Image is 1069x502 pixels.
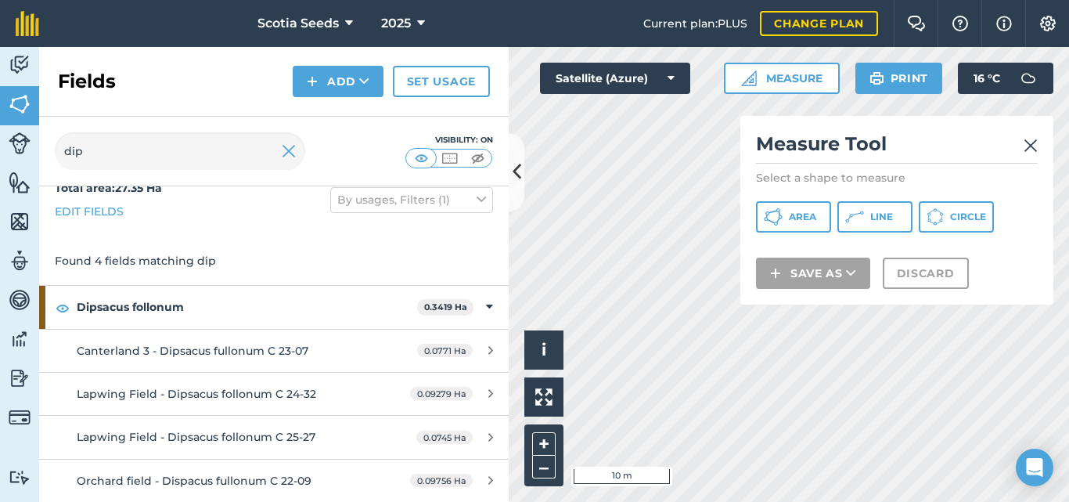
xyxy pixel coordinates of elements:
[1038,16,1057,31] img: A cog icon
[883,258,969,289] button: Discard
[39,286,509,328] div: Dipsacus follonum0.3419 Ha
[330,187,493,212] button: By usages, Filters (1)
[756,170,1038,186] p: Select a shape to measure
[907,16,926,31] img: Two speech bubbles overlapping with the left bubble in the forefront
[756,132,1038,164] h2: Measure Tool
[724,63,840,94] button: Measure
[77,286,417,328] strong: Dipsacus follonum
[77,430,315,444] span: Lapwing Field - Dipsacus follonum C 25-27
[58,69,116,94] h2: Fields
[950,211,986,223] span: Circle
[9,210,31,233] img: svg+xml;base64,PHN2ZyB4bWxucz0iaHR0cDovL3d3dy53My5vcmcvMjAwMC9zdmciIHdpZHRoPSI1NiIgaGVpZ2h0PSI2MC...
[870,211,893,223] span: Line
[540,63,690,94] button: Satellite (Azure)
[919,201,994,233] button: Circle
[643,15,747,32] span: Current plan : PLUS
[855,63,943,94] button: Print
[869,69,884,88] img: svg+xml;base64,PHN2ZyB4bWxucz0iaHR0cDovL3d3dy53My5vcmcvMjAwMC9zdmciIHdpZHRoPSIxOSIgaGVpZ2h0PSIyNC...
[532,456,556,479] button: –
[9,470,31,485] img: svg+xml;base64,PD94bWwgdmVyc2lvbj0iMS4wIiBlbmNvZGluZz0idXRmLTgiPz4KPCEtLSBHZW5lcmF0b3I6IEFkb2JlIE...
[958,63,1053,94] button: 16 °C
[393,66,490,97] a: Set usage
[9,327,31,351] img: svg+xml;base64,PD94bWwgdmVyc2lvbj0iMS4wIiBlbmNvZGluZz0idXRmLTgiPz4KPCEtLSBHZW5lcmF0b3I6IEFkb2JlIE...
[770,264,781,283] img: svg+xml;base64,PHN2ZyB4bWxucz0iaHR0cDovL3d3dy53My5vcmcvMjAwMC9zdmciIHdpZHRoPSIxNCIgaGVpZ2h0PSIyNC...
[56,298,70,317] img: svg+xml;base64,PHN2ZyB4bWxucz0iaHR0cDovL3d3dy53My5vcmcvMjAwMC9zdmciIHdpZHRoPSIxOCIgaGVpZ2h0PSIyNC...
[307,72,318,91] img: svg+xml;base64,PHN2ZyB4bWxucz0iaHR0cDovL3d3dy53My5vcmcvMjAwMC9zdmciIHdpZHRoPSIxNCIgaGVpZ2h0PSIyNC...
[55,203,124,220] a: Edit fields
[381,14,411,33] span: 2025
[9,53,31,77] img: svg+xml;base64,PD94bWwgdmVyc2lvbj0iMS4wIiBlbmNvZGluZz0idXRmLTgiPz4KPCEtLSBHZW5lcmF0b3I6IEFkb2JlIE...
[39,330,509,372] a: Canterland 3 - Dipsacus fullonum C 23-070.0771 Ha
[741,70,757,86] img: Ruler icon
[55,132,305,170] input: Search
[293,66,383,97] button: Add
[756,258,870,289] button: Save as
[417,344,473,357] span: 0.0771 Ha
[282,142,296,161] img: svg+xml;base64,PHN2ZyB4bWxucz0iaHR0cDovL3d3dy53My5vcmcvMjAwMC9zdmciIHdpZHRoPSIyMiIgaGVpZ2h0PSIzMC...
[16,11,39,36] img: fieldmargin Logo
[1024,136,1038,155] img: svg+xml;base64,PHN2ZyB4bWxucz0iaHR0cDovL3d3dy53My5vcmcvMjAwMC9zdmciIHdpZHRoPSIyMiIgaGVpZ2h0PSIzMC...
[77,474,311,488] span: Orchard field - Dispacus fullonum C 22-09
[535,388,552,406] img: Four arrows, one pointing top left, one top right, one bottom right and the last bottom left
[410,474,473,487] span: 0.09756 Ha
[9,288,31,312] img: svg+xml;base64,PD94bWwgdmVyc2lvbj0iMS4wIiBlbmNvZGluZz0idXRmLTgiPz4KPCEtLSBHZW5lcmF0b3I6IEFkb2JlIE...
[55,181,162,195] strong: Total area : 27.35 Ha
[77,387,316,401] span: Lapwing Field - Dipsacus follonum C 24-32
[405,134,493,146] div: Visibility: On
[412,150,431,166] img: svg+xml;base64,PHN2ZyB4bWxucz0iaHR0cDovL3d3dy53My5vcmcvMjAwMC9zdmciIHdpZHRoPSI1MCIgaGVpZ2h0PSI0MC...
[9,406,31,428] img: svg+xml;base64,PD94bWwgdmVyc2lvbj0iMS4wIiBlbmNvZGluZz0idXRmLTgiPz4KPCEtLSBHZW5lcmF0b3I6IEFkb2JlIE...
[39,237,509,285] div: Found 4 fields matching dip
[756,201,831,233] button: Area
[837,201,912,233] button: Line
[1016,449,1053,486] div: Open Intercom Messenger
[789,211,816,223] span: Area
[39,373,509,415] a: Lapwing Field - Dipsacus follonum C 24-320.09279 Ha
[1013,63,1044,94] img: svg+xml;base64,PD94bWwgdmVyc2lvbj0iMS4wIiBlbmNvZGluZz0idXRmLTgiPz4KPCEtLSBHZW5lcmF0b3I6IEFkb2JlIE...
[532,432,556,456] button: +
[9,92,31,116] img: svg+xml;base64,PHN2ZyB4bWxucz0iaHR0cDovL3d3dy53My5vcmcvMjAwMC9zdmciIHdpZHRoPSI1NiIgaGVpZ2h0PSI2MC...
[39,460,509,502] a: Orchard field - Dispacus fullonum C 22-090.09756 Ha
[996,14,1012,33] img: svg+xml;base64,PHN2ZyB4bWxucz0iaHR0cDovL3d3dy53My5vcmcvMjAwMC9zdmciIHdpZHRoPSIxNyIgaGVpZ2h0PSIxNy...
[9,171,31,194] img: svg+xml;base64,PHN2ZyB4bWxucz0iaHR0cDovL3d3dy53My5vcmcvMjAwMC9zdmciIHdpZHRoPSI1NiIgaGVpZ2h0PSI2MC...
[257,14,339,33] span: Scotia Seeds
[760,11,878,36] a: Change plan
[77,344,308,358] span: Canterland 3 - Dipsacus fullonum C 23-07
[524,330,563,370] button: i
[39,416,509,458] a: Lapwing Field - Dipsacus follonum C 25-270.0745 Ha
[951,16,970,31] img: A question mark icon
[9,367,31,390] img: svg+xml;base64,PD94bWwgdmVyc2lvbj0iMS4wIiBlbmNvZGluZz0idXRmLTgiPz4KPCEtLSBHZW5lcmF0b3I6IEFkb2JlIE...
[416,431,473,444] span: 0.0745 Ha
[468,150,488,166] img: svg+xml;base64,PHN2ZyB4bWxucz0iaHR0cDovL3d3dy53My5vcmcvMjAwMC9zdmciIHdpZHRoPSI1MCIgaGVpZ2h0PSI0MC...
[974,63,1000,94] span: 16 ° C
[410,387,473,400] span: 0.09279 Ha
[424,302,467,312] strong: 0.3419 Ha
[542,340,546,359] span: i
[440,150,459,166] img: svg+xml;base64,PHN2ZyB4bWxucz0iaHR0cDovL3d3dy53My5vcmcvMjAwMC9zdmciIHdpZHRoPSI1MCIgaGVpZ2h0PSI0MC...
[9,249,31,273] img: svg+xml;base64,PD94bWwgdmVyc2lvbj0iMS4wIiBlbmNvZGluZz0idXRmLTgiPz4KPCEtLSBHZW5lcmF0b3I6IEFkb2JlIE...
[9,132,31,154] img: svg+xml;base64,PD94bWwgdmVyc2lvbj0iMS4wIiBlbmNvZGluZz0idXRmLTgiPz4KPCEtLSBHZW5lcmF0b3I6IEFkb2JlIE...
